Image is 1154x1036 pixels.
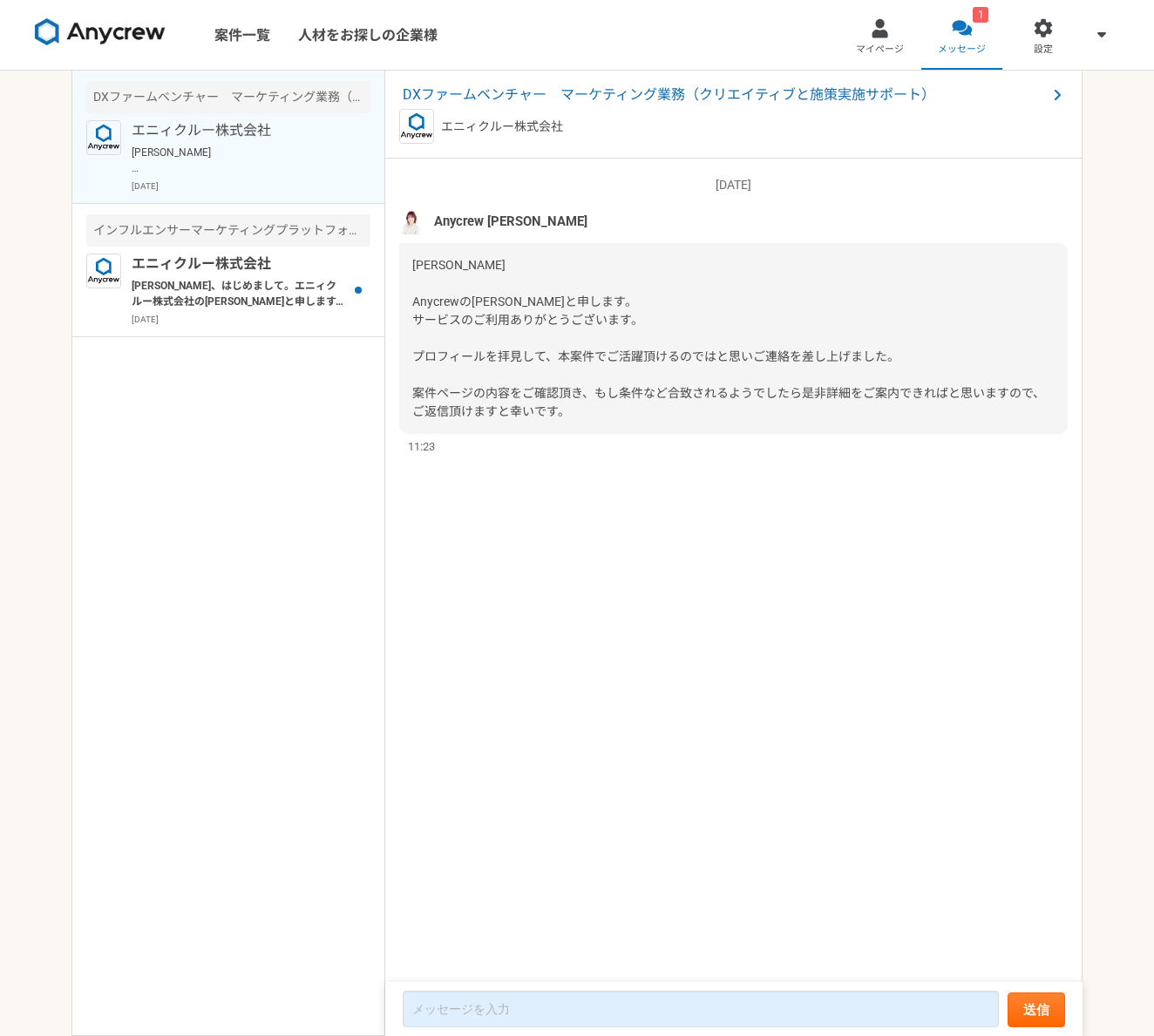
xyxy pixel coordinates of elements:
[86,81,370,113] div: DXファームベンチャー マーケティング業務（クリエイティブと施策実施サポート）
[1034,43,1053,57] span: 設定
[408,438,435,455] span: 11:23
[1008,992,1065,1027] button: 送信
[856,43,904,57] span: マイページ
[973,7,988,23] div: 1
[399,208,425,234] img: %E5%90%8D%E7%A7%B0%E6%9C%AA%E8%A8%AD%E5%AE%9A%E3%81%AE%E3%83%87%E3%82%B6%E3%82%A4%E3%83%B3__3_.png
[434,212,587,231] span: Anycrew [PERSON_NAME]
[132,145,347,176] p: [PERSON_NAME] Anycrewの[PERSON_NAME]と申します。 サービスのご利用ありがとうございます。 プロフィールを拝見して、本案件でご活躍頂けるのではと思いご連絡を差し上...
[412,258,1045,418] span: [PERSON_NAME] Anycrewの[PERSON_NAME]と申します。 サービスのご利用ありがとうございます。 プロフィールを拝見して、本案件でご活躍頂けるのではと思いご連絡を差し上...
[35,18,166,46] img: 8DqYSo04kwAAAAASUVORK5CYII=
[132,120,347,141] p: エニィクルー株式会社
[132,254,347,274] p: エニィクルー株式会社
[132,179,370,193] p: [DATE]
[86,214,370,247] div: インフルエンサーマーケティングプラットフォームのUIUXデザイナー
[403,85,1047,105] span: DXファームベンチャー マーケティング業務（クリエイティブと施策実施サポート）
[441,118,563,136] p: エニィクルー株式会社
[938,43,986,57] span: メッセージ
[399,176,1068,194] p: [DATE]
[86,120,121,155] img: logo_text_blue_01.png
[86,254,121,288] img: logo_text_blue_01.png
[399,109,434,144] img: logo_text_blue_01.png
[132,313,370,326] p: [DATE]
[132,278,347,309] p: [PERSON_NAME]、はじめまして。エニィクルー株式会社の[PERSON_NAME]と申します。 ポートフォリオを拝見しまして、是非こちらの案件のUIUXデザインをご支援いただけないかと思...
